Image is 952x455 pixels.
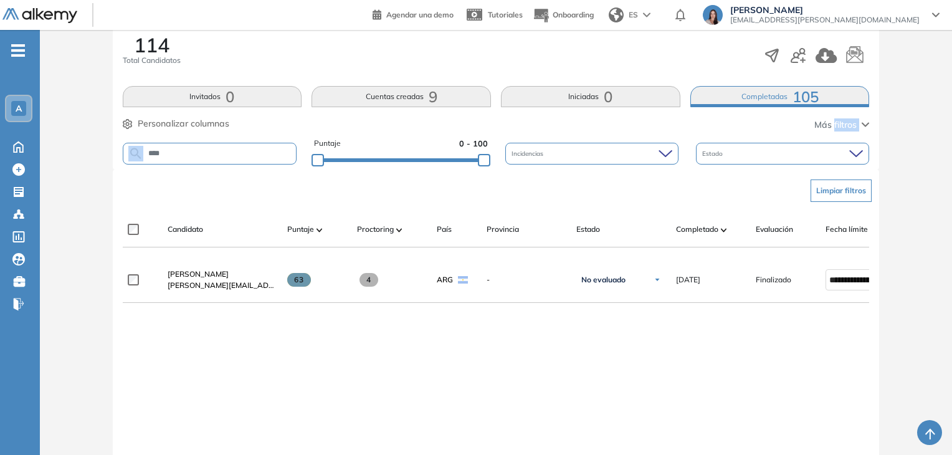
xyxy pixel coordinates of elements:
a: Agendar una demo [373,6,454,21]
span: A [16,103,22,113]
img: arrow [643,12,650,17]
span: Candidato [168,224,203,235]
span: Fecha límite [826,224,868,235]
span: [DATE] [676,274,700,285]
a: [PERSON_NAME] [168,269,277,280]
span: Estado [702,149,725,158]
img: [missing "en.ARROW_ALT" translation] [317,228,323,232]
button: Cuentas creadas9 [312,86,491,107]
img: [missing "en.ARROW_ALT" translation] [396,228,402,232]
span: Puntaje [287,224,314,235]
button: Iniciadas0 [501,86,680,107]
span: ARG [437,274,453,285]
span: Puntaje [314,138,341,150]
span: Agendar una demo [386,10,454,19]
span: ES [629,9,638,21]
img: ARG [458,276,468,284]
span: [PERSON_NAME] [168,269,229,279]
span: Incidencias [512,149,546,158]
i: - [11,49,25,52]
img: Ícono de flecha [654,276,661,284]
span: [PERSON_NAME][EMAIL_ADDRESS][PERSON_NAME][DOMAIN_NAME] [168,280,277,291]
span: 0 - 100 [459,138,488,150]
button: Más filtros [814,118,869,132]
span: Más filtros [814,118,857,132]
span: - [487,274,566,285]
span: 114 [134,35,169,55]
button: Limpiar filtros [811,180,872,202]
button: Completadas105 [690,86,870,107]
button: Onboarding [533,2,594,29]
span: Personalizar columnas [138,117,229,130]
span: [EMAIL_ADDRESS][PERSON_NAME][DOMAIN_NAME] [730,15,920,25]
div: Incidencias [505,143,678,165]
span: Tutoriales [488,10,523,19]
img: Logo [2,8,77,24]
span: Total Candidatos [123,55,181,66]
span: 63 [287,273,312,287]
span: Finalizado [756,274,791,285]
div: Estado [696,143,869,165]
span: País [437,224,452,235]
span: No evaluado [581,275,626,285]
span: Provincia [487,224,519,235]
img: SEARCH_ALT [128,146,143,161]
span: [PERSON_NAME] [730,5,920,15]
span: Evaluación [756,224,793,235]
button: Invitados0 [123,86,302,107]
span: Completado [676,224,718,235]
img: world [609,7,624,22]
button: Personalizar columnas [123,117,229,130]
span: Estado [576,224,600,235]
span: Proctoring [357,224,394,235]
span: 4 [359,273,379,287]
span: Onboarding [553,10,594,19]
img: [missing "en.ARROW_ALT" translation] [721,228,727,232]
